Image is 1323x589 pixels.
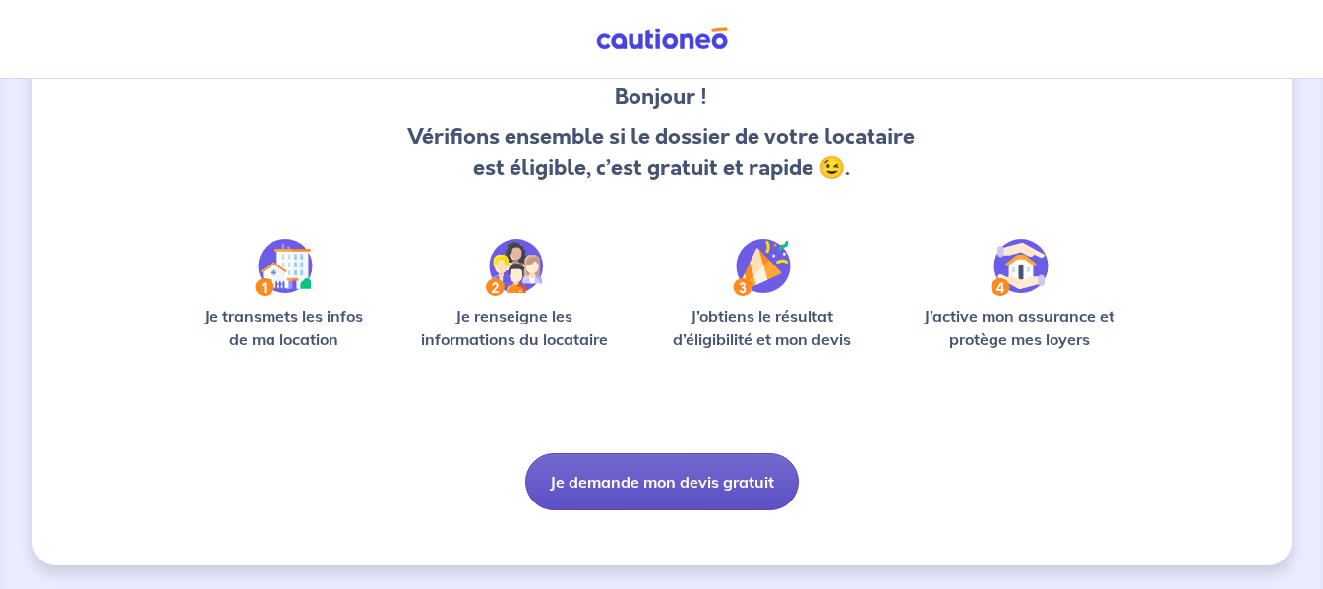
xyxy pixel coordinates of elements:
h3: Bonjour ! [402,82,921,113]
img: /static/c0a346edaed446bb123850d2d04ad552/Step-2.svg [486,239,543,296]
img: /static/bfff1cf634d835d9112899e6a3df1a5d/Step-4.svg [991,239,1049,296]
img: /static/90a569abe86eec82015bcaae536bd8e6/Step-1.svg [255,239,313,296]
button: Je demande mon devis gratuit [525,453,799,510]
p: Je transmets les infos de ma location [190,304,378,351]
img: Cautioneo [588,27,736,51]
p: J’active mon assurance et protège mes loyers [905,304,1134,351]
img: /static/f3e743aab9439237c3e2196e4328bba9/Step-3.svg [733,239,791,296]
p: Vérifions ensemble si le dossier de votre locataire est éligible, c’est gratuit et rapide 😉. [402,121,921,184]
p: Je renseigne les informations du locataire [409,304,621,351]
p: J’obtiens le résultat d’éligibilité et mon devis [651,304,873,351]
